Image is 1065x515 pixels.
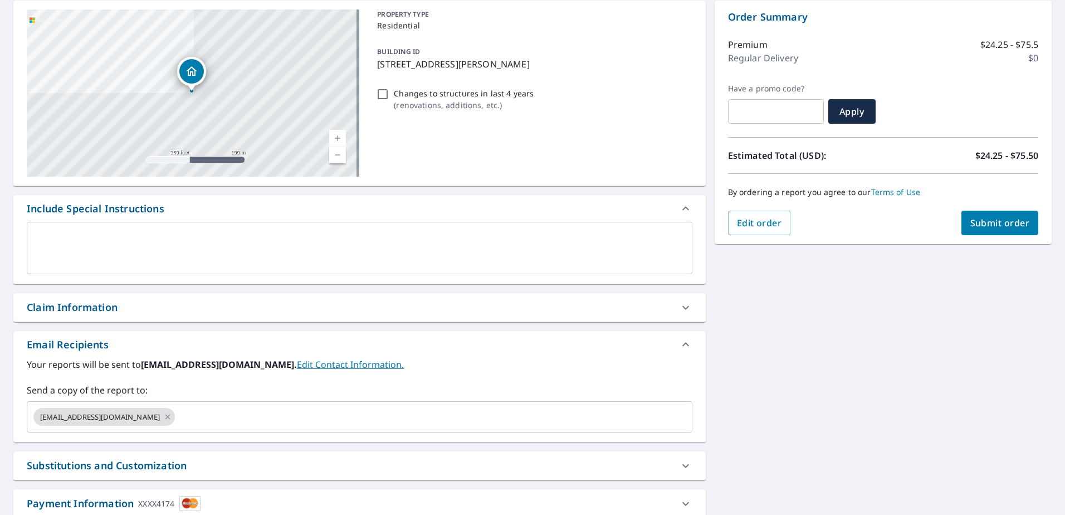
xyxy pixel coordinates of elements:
p: $0 [1028,51,1038,65]
label: Send a copy of the report to: [27,383,692,397]
p: Premium [728,38,768,51]
label: Your reports will be sent to [27,358,692,371]
div: Include Special Instructions [13,195,706,222]
p: $24.25 - $75.50 [975,149,1038,162]
div: XXXX4174 [138,496,174,511]
span: [EMAIL_ADDRESS][DOMAIN_NAME] [33,412,167,422]
div: Substitutions and Customization [13,451,706,480]
a: Current Level 17, Zoom Out [329,147,346,163]
p: Order Summary [728,9,1038,25]
a: Current Level 17, Zoom In [329,130,346,147]
label: Have a promo code? [728,84,824,94]
p: Estimated Total (USD): [728,149,883,162]
span: Submit order [970,217,1030,229]
p: ( renovations, additions, etc. ) [394,99,534,111]
p: [STREET_ADDRESS][PERSON_NAME] [377,57,687,71]
button: Apply [828,99,876,124]
b: [EMAIL_ADDRESS][DOMAIN_NAME]. [141,358,297,371]
div: Claim Information [13,293,706,322]
p: Changes to structures in last 4 years [394,88,534,99]
button: Edit order [728,211,791,235]
div: Include Special Instructions [27,201,164,216]
p: By ordering a report you agree to our [728,187,1038,197]
div: Email Recipients [27,337,109,352]
div: Email Recipients [13,331,706,358]
p: Regular Delivery [728,51,798,65]
div: Substitutions and Customization [27,458,187,473]
p: BUILDING ID [377,47,420,56]
p: $24.25 - $75.5 [980,38,1038,51]
div: Claim Information [27,300,118,315]
span: Edit order [737,217,782,229]
span: Apply [837,105,867,118]
a: Terms of Use [871,187,921,197]
p: PROPERTY TYPE [377,9,687,20]
div: Payment Information [27,496,201,511]
a: EditContactInfo [297,358,404,371]
div: [EMAIL_ADDRESS][DOMAIN_NAME] [33,408,175,426]
div: Dropped pin, building 1, Residential property, 350 Billingslea Dr Mansfield, TX 76063 [177,57,206,91]
button: Submit order [961,211,1039,235]
img: cardImage [179,496,201,511]
p: Residential [377,20,687,31]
